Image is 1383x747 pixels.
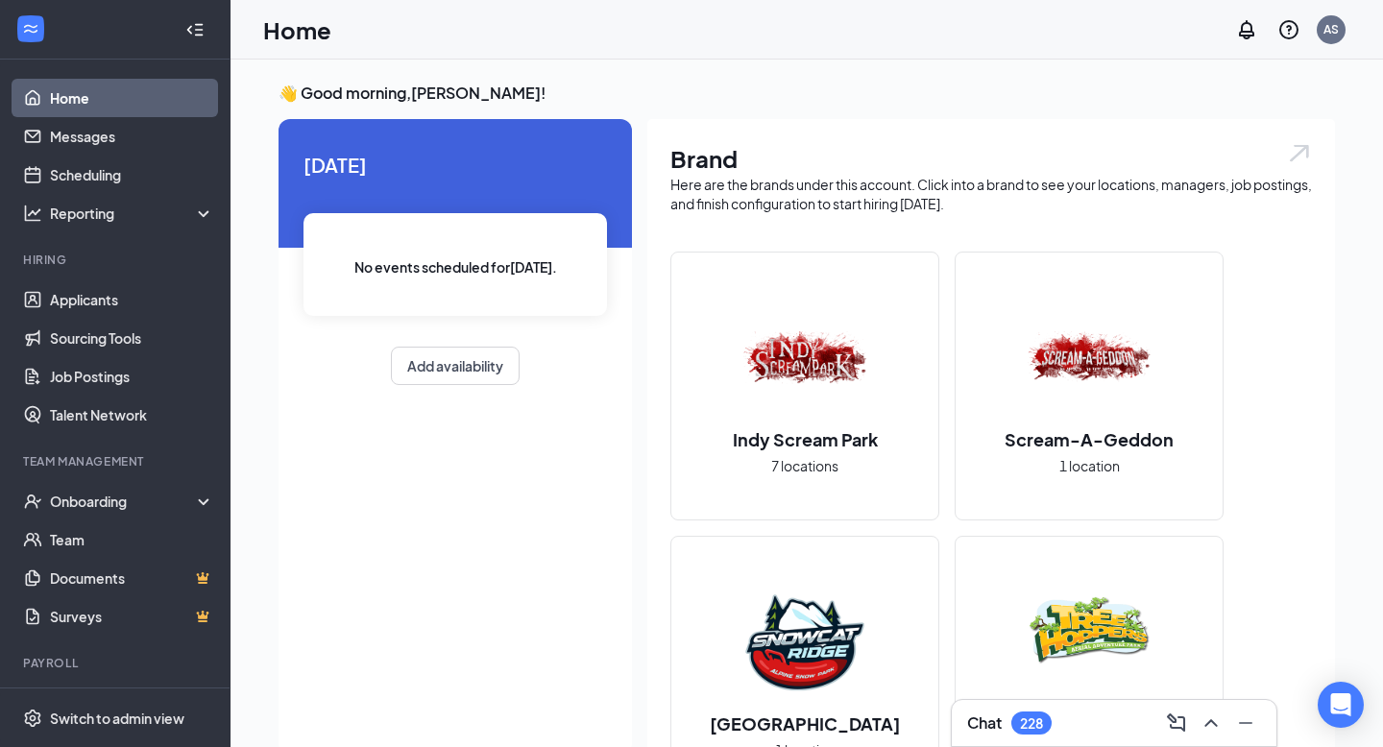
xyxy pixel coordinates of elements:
[1235,18,1258,41] svg: Notifications
[50,280,214,319] a: Applicants
[23,453,210,470] div: Team Management
[1020,715,1043,732] div: 228
[771,455,838,476] span: 7 locations
[691,711,919,735] h2: [GEOGRAPHIC_DATA]
[1200,711,1223,735] svg: ChevronUp
[1165,711,1188,735] svg: ComposeMessage
[21,19,40,38] svg: WorkstreamLogo
[743,581,866,704] img: Snowcat Ridge
[670,142,1312,175] h1: Brand
[1196,708,1226,738] button: ChevronUp
[23,204,42,223] svg: Analysis
[670,175,1312,213] div: Here are the brands under this account. Click into a brand to see your locations, managers, job p...
[50,79,214,117] a: Home
[50,709,184,728] div: Switch to admin view
[50,520,214,559] a: Team
[50,204,215,223] div: Reporting
[50,597,214,636] a: SurveysCrown
[23,252,210,268] div: Hiring
[1161,708,1192,738] button: ComposeMessage
[50,492,198,511] div: Onboarding
[1277,18,1300,41] svg: QuestionInfo
[714,427,897,451] h2: Indy Scream Park
[279,83,1335,104] h3: 👋 Good morning, [PERSON_NAME] !
[50,396,214,434] a: Talent Network
[23,492,42,511] svg: UserCheck
[50,319,214,357] a: Sourcing Tools
[23,655,210,671] div: Payroll
[50,559,214,597] a: DocumentsCrown
[1230,708,1261,738] button: Minimize
[967,712,1002,734] h3: Chat
[50,117,214,156] a: Messages
[1323,21,1339,37] div: AS
[1318,682,1364,728] div: Open Intercom Messenger
[50,357,214,396] a: Job Postings
[391,347,520,385] button: Add availability
[985,427,1193,451] h2: Scream-A-Geddon
[1059,455,1120,476] span: 1 location
[23,709,42,728] svg: Settings
[743,297,866,420] img: Indy Scream Park
[354,256,557,277] span: No events scheduled for [DATE] .
[50,684,214,722] a: PayrollCrown
[50,156,214,194] a: Scheduling
[1028,568,1151,691] img: TreeHoppers Aerial Adventure Park
[263,13,331,46] h1: Home
[303,150,607,180] span: [DATE]
[1028,297,1151,420] img: Scream-A-Geddon
[185,20,205,39] svg: Collapse
[1234,711,1257,735] svg: Minimize
[1287,142,1312,164] img: open.6027fd2a22e1237b5b06.svg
